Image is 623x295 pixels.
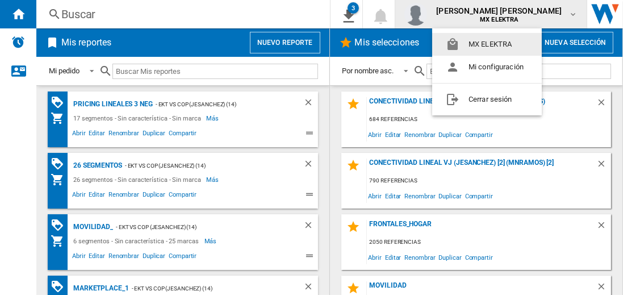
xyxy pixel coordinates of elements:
[432,56,542,78] button: Mi configuración
[432,33,542,56] button: MX ELEKTRA
[432,88,542,111] button: Cerrar sesión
